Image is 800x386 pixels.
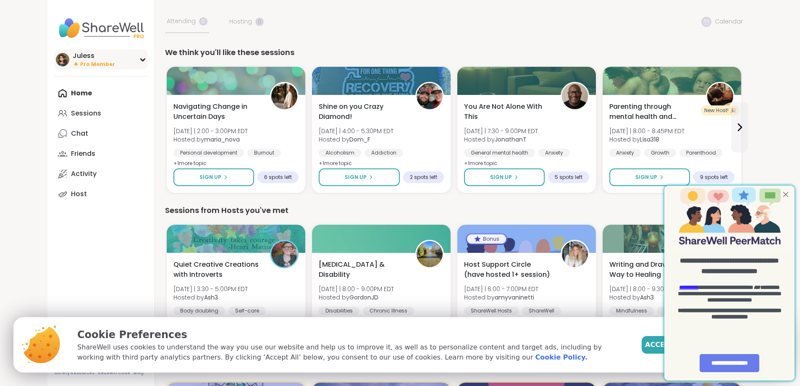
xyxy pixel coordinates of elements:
[54,103,148,123] a: Sessions
[363,307,414,315] div: Chronic Illness
[54,370,94,376] a: Safety Resources
[173,293,248,302] span: Hosted by
[165,205,743,216] div: Sessions from Hosts you've met
[657,307,695,315] div: Self-care
[173,135,248,144] span: Hosted by
[464,285,538,293] span: [DATE] | 6:00 - 7:00PM EDT
[464,127,538,135] span: [DATE] | 7:30 - 9:00PM EDT
[165,47,743,58] div: We think you'll like these sessions
[609,285,684,293] span: [DATE] | 8:00 - 9:30PM EDT
[467,234,506,244] div: Bonus
[80,61,115,68] span: Pro Member
[701,105,740,116] div: New Host! 🎉
[490,173,512,181] span: Sign Up
[464,149,535,157] div: General mental health
[609,102,697,122] span: Parenting through mental health and healing
[609,127,685,135] span: [DATE] | 8:00 - 8:45PM EDT
[264,174,292,181] span: 6 spots left
[464,135,538,144] span: Hosted by
[71,169,97,179] div: Activity
[173,307,225,315] div: Body doubling
[98,370,130,376] a: Redeem Code
[464,307,519,315] div: ShareWell Hosts
[173,285,248,293] span: [DATE] | 3:30 - 5:00PM EDT
[495,293,534,302] b: amyvaninetti
[349,293,378,302] b: GordonJD
[54,13,148,43] img: ShareWell Nav Logo
[707,83,733,109] img: Lisa318
[247,149,281,157] div: Burnout
[535,352,588,362] a: Cookie Policy.
[319,127,393,135] span: [DATE] | 4:00 - 5:30PM EDT
[464,260,551,280] span: Host Support Circle (have hosted 1+ session)
[319,135,393,144] span: Hosted by
[609,135,685,144] span: Hosted by
[642,336,694,354] button: Accept All
[54,164,148,184] a: Activity
[640,293,654,302] b: Ash3
[522,307,561,315] div: ShareWell
[173,260,261,280] span: Quiet Creative Creations with Introverts
[609,293,684,302] span: Hosted by
[562,241,588,267] img: amyvaninetti
[271,83,297,109] img: maria_nova
[319,307,359,315] div: Disabilities
[609,260,697,280] span: Writing and Drawing Your Way to Healing
[77,342,628,362] p: ShareWell uses cookies to understand the way you use our website and help us to improve it, as we...
[199,173,221,181] span: Sign Up
[417,241,443,267] img: GordonJD
[609,149,641,157] div: Anxiety
[56,53,69,66] img: Juless
[71,149,95,158] div: Friends
[77,327,628,342] p: Cookie Preferences
[417,83,443,109] img: Dom_F
[464,168,545,186] button: Sign Up
[173,127,248,135] span: [DATE] | 2:00 - 3:00PM EDT
[562,83,588,109] img: JonathanT
[635,173,657,181] span: Sign Up
[609,168,690,186] button: Sign Up
[319,149,361,157] div: Alcoholism
[71,109,101,118] div: Sessions
[319,285,394,293] span: [DATE] | 8:00 - 9:00PM EDT
[173,168,254,186] button: Sign Up
[319,168,400,186] button: Sign Up
[365,149,403,157] div: Addiction
[71,129,88,138] div: Chat
[464,102,551,122] span: You Are Not Alone With This
[73,51,115,60] div: Juless
[54,184,148,204] a: Host
[173,149,244,157] div: Personal development
[644,149,676,157] div: Growth
[645,340,690,350] span: Accept All
[538,149,570,157] div: Anxiety
[679,149,723,157] div: Parenthood
[345,173,367,181] span: Sign Up
[410,174,437,181] span: 2 spots left
[319,293,394,302] span: Hosted by
[609,307,654,315] div: Mindfulness
[555,174,582,181] span: 5 spots left
[228,307,266,315] div: Self-care
[319,260,406,280] span: [MEDICAL_DATA] & Disability
[71,189,87,199] div: Host
[640,135,659,144] b: Lisa318
[54,144,148,164] a: Friends
[134,370,144,376] a: Blog
[661,171,800,386] iframe: Slideout
[319,102,406,122] span: Shine on you Crazy Diamond!
[271,241,297,267] img: Ash3
[464,293,538,302] span: Hosted by
[54,123,148,144] a: Chat
[204,135,240,144] b: maria_nova
[495,135,527,144] b: JonathanT
[349,135,370,144] b: Dom_F
[204,293,218,302] b: Ash3
[173,102,261,122] span: Navigating Change in Uncertain Days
